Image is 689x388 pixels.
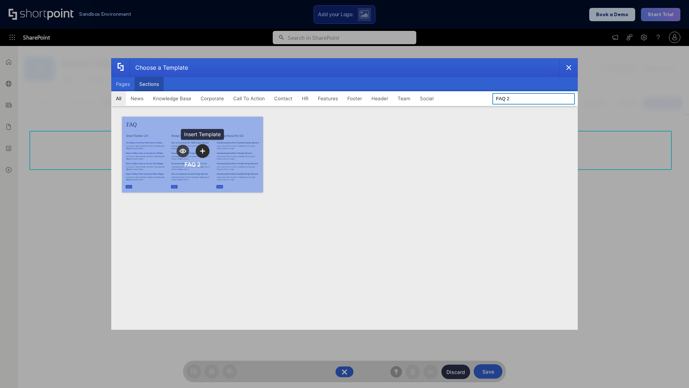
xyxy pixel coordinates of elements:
[393,91,415,106] button: Team
[653,354,689,388] iframe: Chat Widget
[229,91,269,106] button: Call To Action
[111,77,135,91] button: Pages
[111,91,126,106] button: All
[313,91,343,106] button: Features
[148,91,196,106] button: Knowledge Base
[135,77,164,91] button: Sections
[297,91,313,106] button: HR
[367,91,393,106] button: Header
[126,91,148,106] button: News
[415,91,438,106] button: Social
[492,93,575,105] input: Search
[196,91,229,106] button: Corporate
[111,58,578,330] div: template selector
[343,91,367,106] button: Footer
[269,91,297,106] button: Contact
[184,161,201,168] div: FAQ 2
[130,59,188,77] div: Choose a Template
